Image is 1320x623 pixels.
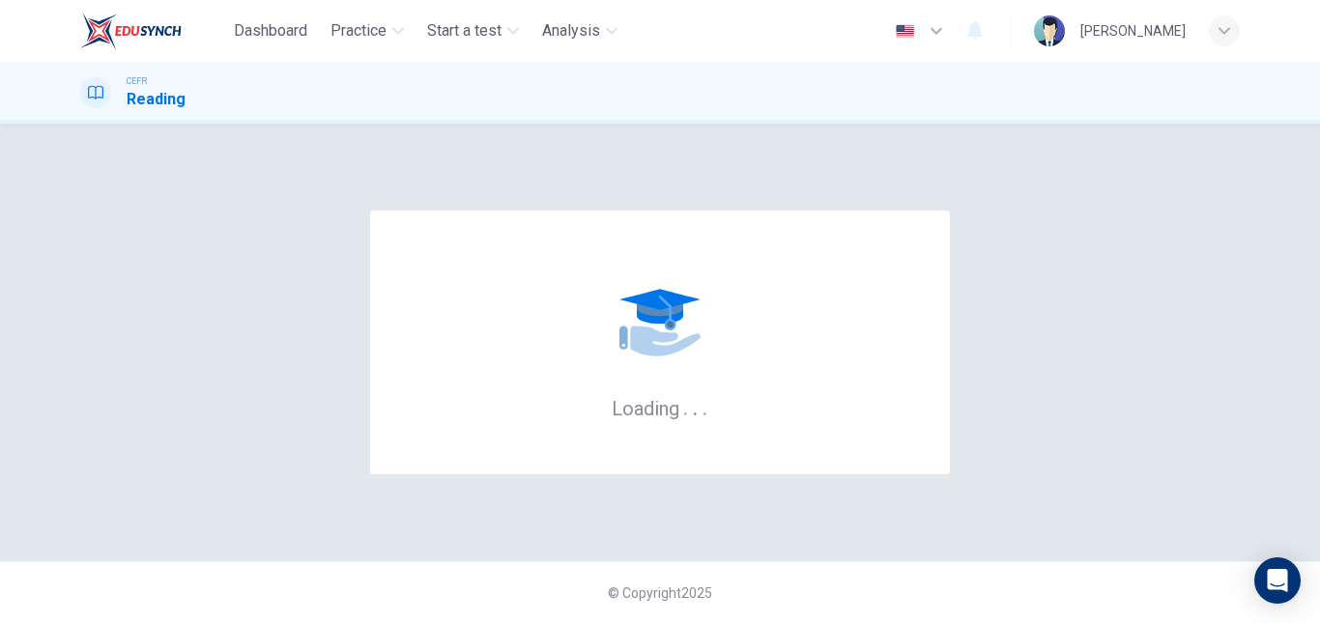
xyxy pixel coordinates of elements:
span: © Copyright 2025 [608,585,712,601]
img: Profile picture [1034,15,1065,46]
span: Analysis [542,19,600,42]
h6: Loading [612,395,708,420]
span: Start a test [427,19,502,42]
span: Practice [330,19,387,42]
div: Open Intercom Messenger [1254,557,1301,604]
button: Analysis [534,14,625,48]
h6: . [702,390,708,422]
h6: . [692,390,699,422]
button: Start a test [419,14,527,48]
button: Practice [323,14,412,48]
h1: Reading [127,88,186,111]
a: EduSynch logo [80,12,226,50]
span: CEFR [127,74,147,88]
img: en [893,24,917,39]
h6: . [682,390,689,422]
div: [PERSON_NAME] [1080,19,1186,42]
img: EduSynch logo [80,12,182,50]
span: Dashboard [234,19,307,42]
button: Dashboard [226,14,315,48]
